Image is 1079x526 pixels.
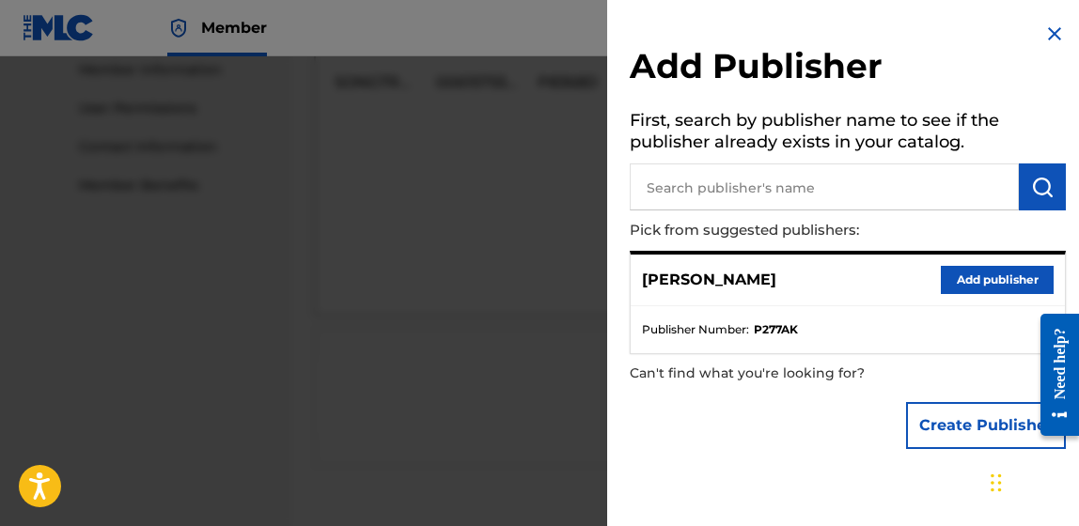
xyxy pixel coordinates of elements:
img: Search Works [1031,176,1054,198]
strong: P277AK [754,321,798,338]
p: Pick from suggested publishers: [630,210,959,251]
span: Member [201,17,267,39]
span: Publisher Number : [642,321,749,338]
h2: Add Publisher [630,45,1066,93]
img: MLC Logo [23,14,95,41]
button: Create Publisher [906,402,1066,449]
h5: First, search by publisher name to see if the publisher already exists in your catalog. [630,104,1066,163]
button: Add publisher [941,266,1054,294]
iframe: Resource Center [1026,300,1079,451]
input: Search publisher's name [630,163,1019,210]
img: Top Rightsholder [167,17,190,39]
div: Drag [991,455,1002,511]
iframe: Chat Widget [985,436,1079,526]
p: [PERSON_NAME] [642,269,776,291]
p: Can't find what you're looking for? [630,354,959,393]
